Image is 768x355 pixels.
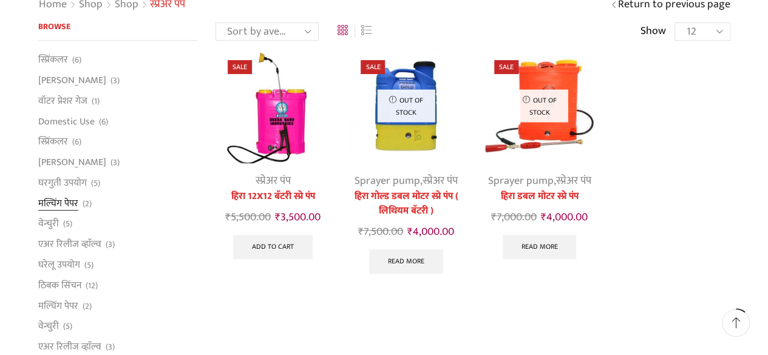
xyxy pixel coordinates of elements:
span: (3) [110,157,120,169]
span: (5) [84,259,93,271]
div: , [348,173,463,189]
div: , [482,173,597,189]
span: (6) [99,116,108,128]
a: स्प्रेअर पंप [556,172,591,190]
a: Sprayer pump [355,172,420,190]
bdi: 7,000.00 [491,208,537,226]
a: Domestic Use [38,111,95,132]
a: वेन्चुरी [38,214,59,234]
bdi: 4,000.00 [541,208,588,226]
a: [PERSON_NAME] [38,70,106,91]
span: ₹ [541,208,546,226]
span: ₹ [275,208,280,226]
span: Sale [228,60,252,74]
a: स्प्रेअर पंप [423,172,458,190]
a: स्प्रिंकलर [38,53,68,70]
span: (3) [106,341,115,353]
span: (3) [110,75,120,87]
span: (6) [72,54,81,66]
img: हिरा गोल्ड डबल मोटर स्प्रे पंप ( लिथियम बॅटरी ) [348,48,463,163]
a: घरगुती उपयोग [38,172,87,193]
a: एअर रिलीज व्हाॅल्व [38,234,101,255]
a: [PERSON_NAME] [38,152,106,173]
img: Double Motor Spray Pump [482,48,597,163]
span: Browse [38,19,70,33]
bdi: 7,500.00 [358,223,403,241]
a: वेन्चुरी [38,316,59,337]
a: हिरा गोल्ड डबल मोटर स्प्रे पंप ( लिथियम बॅटरी ) [348,189,463,218]
a: घरेलू उपयोग [38,255,80,276]
span: (5) [63,320,72,333]
a: Read more about “हिरा गोल्ड डबल मोटर स्प्रे पंप ( लिथियम बॅटरी )” [369,249,443,274]
span: ₹ [358,223,364,241]
a: हिरा डबल मोटर स्प्रे पंप [482,189,597,204]
a: स्प्रेअर पंप [256,172,291,190]
select: Shop order [216,22,319,41]
span: (6) [72,136,81,148]
a: Add to cart: “हिरा 12X12 बॅटरी स्प्रे पंप” [233,235,313,259]
span: (5) [63,218,72,230]
a: Read more about “हिरा डबल मोटर स्प्रे पंप” [503,235,577,259]
a: हिरा 12X12 बॅटरी स्प्रे पंप [216,189,330,204]
a: मल्चिंग पेपर [38,193,78,214]
bdi: 4,000.00 [407,223,454,241]
span: (12) [86,280,98,292]
span: ₹ [491,208,497,226]
p: Out of stock [378,90,435,122]
a: Sprayer pump [488,172,553,190]
span: Sale [361,60,385,74]
p: Out of stock [511,90,568,122]
a: स्प्रिंकलर [38,132,68,152]
a: वॉटर प्रेशर गेज [38,90,87,111]
span: (5) [91,177,100,189]
bdi: 5,500.00 [225,208,271,226]
span: Sale [494,60,518,74]
bdi: 3,500.00 [275,208,321,226]
img: Heera 12X12 Battery Spray Pump [216,48,330,163]
span: ₹ [407,223,413,241]
span: (2) [83,300,92,313]
a: मल्चिंग पेपर [38,296,78,316]
span: ₹ [225,208,231,226]
a: ठिबक सिंचन [38,275,81,296]
span: Show [640,24,665,39]
span: (3) [106,238,115,251]
span: (2) [83,198,92,210]
span: (1) [92,95,100,107]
